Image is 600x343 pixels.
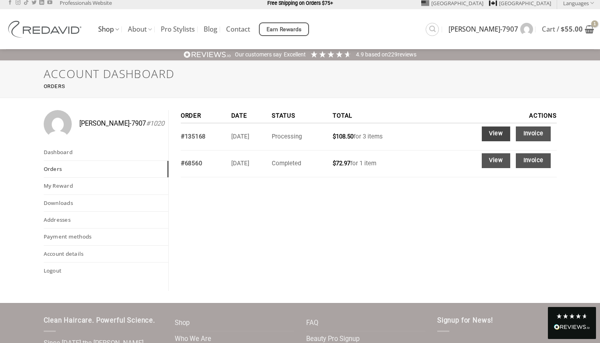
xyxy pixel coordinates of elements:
a: Pro Stylists [161,22,195,36]
em: #1020 [146,120,164,127]
a: Logout [44,263,169,279]
a: FAQ [306,315,318,331]
a: Orders [44,161,169,177]
bdi: 55.00 [561,24,583,34]
img: REDAVID Salon Products | United States [6,21,86,38]
a: Payment methods [44,229,169,245]
td: for 3 items [330,124,425,150]
a: Contact [226,22,250,36]
a: About [128,22,152,37]
a: Account details [44,246,169,262]
div: Excellent [284,51,306,59]
td: for 1 item [330,150,425,177]
a: View order 68560 [482,153,510,168]
span: Date [231,112,247,119]
a: Blog [204,22,217,36]
span: Total [333,112,352,119]
a: Invoice order number 68560 [516,153,551,168]
div: 4.8 Stars [556,313,588,319]
div: 4.91 Stars [310,50,352,58]
span: [PERSON_NAME]-7907 [448,26,518,32]
span: $ [561,24,565,34]
div: Read All Reviews [548,307,596,339]
span: Clean Haircare. Powerful Science. [44,317,155,324]
span: Signup for News! [437,317,493,324]
span: 229 [388,51,398,58]
img: REVIEWS.io [554,324,590,330]
span: $ [333,160,336,167]
td: Processing [269,124,330,150]
span: $ [333,133,336,140]
span: 4.9 [356,51,365,58]
time: [DATE] [231,160,249,167]
span: 72.97 [333,160,350,167]
span: Status [272,112,295,119]
span: Earn Rewards [267,25,302,34]
a: My Reward [44,178,169,194]
a: Downloads [44,195,169,211]
div: Our customers say [235,51,282,59]
a: Earn Rewards [259,22,309,36]
a: View order number 68560 [181,160,202,167]
time: [DATE] [231,133,249,140]
nav: Account pages [44,144,169,279]
a: Shop [175,315,190,331]
span: Actions [529,112,556,119]
span: [PERSON_NAME]-7907 [79,118,164,129]
span: 108.50 [333,133,354,140]
a: Shop [98,22,119,37]
h1: Account Dashboard [44,67,557,81]
a: Addresses [44,212,169,228]
span: Cart / [542,26,583,32]
span: Order [181,112,201,119]
a: Search [426,23,439,36]
a: View cart [542,20,594,38]
td: Completed [269,150,330,177]
a: View order number 135168 [181,133,206,140]
div: Read All Reviews [554,323,590,333]
span: Based on [365,51,388,58]
img: REVIEWS.io [184,51,231,58]
a: [PERSON_NAME]-7907 [448,19,533,40]
span: reviews [398,51,416,58]
a: View order 135168 [482,126,510,141]
small: Orders [44,83,65,90]
a: Invoice order number 135168 [516,126,551,141]
a: Dashboard [44,144,169,160]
